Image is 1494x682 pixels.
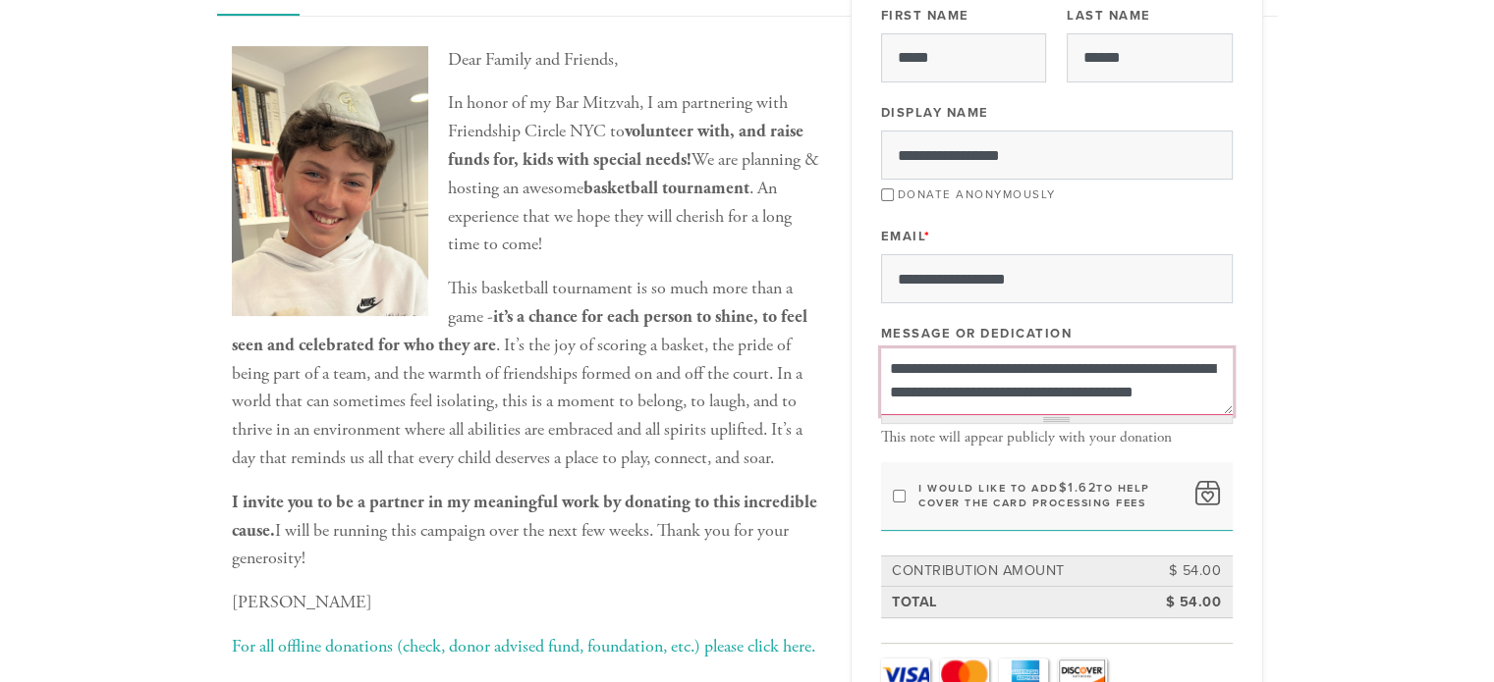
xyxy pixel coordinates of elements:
b: volunteer with, and raise funds for, kids with special needs! [448,120,803,171]
label: Message or dedication [881,325,1073,342]
p: I will be running this campaign over the next few weeks. Thank you for your generosity! [232,489,821,573]
a: For all offline donations (check, donor advised fund, foundation, etc.) please click here. [232,635,815,657]
p: This basketball tournament is so much more than a game - . It’s the joy of scoring a basket, the ... [232,275,821,473]
p: [PERSON_NAME] [232,589,821,617]
p: Dear Family and Friends, [232,46,821,75]
label: Email [881,228,931,245]
td: Contribution Amount [889,557,1135,585]
span: $ [1059,480,1069,496]
td: $ 54.00 [1135,589,1224,616]
label: Last Name [1067,7,1151,25]
td: Total [889,589,1135,616]
span: 1.62 [1068,480,1096,496]
b: it’s a chance for each person to shine, to feel seen and celebrated for who they are [232,305,807,356]
label: Donate Anonymously [898,187,1056,201]
label: I would like to add to help cover the card processing fees [918,481,1183,510]
b: I invite you to be a partner in my meaningful work by donating to this incredible cause. [232,491,817,542]
b: basketball tournament [583,177,749,199]
label: First Name [881,7,969,25]
label: Display Name [881,104,989,122]
td: $ 54.00 [1135,557,1224,585]
p: In honor of my Bar Mitzvah, I am partnering with Friendship Circle NYC to We are planning & hosti... [232,89,821,259]
span: This field is required. [924,229,931,244]
div: This note will appear publicly with your donation [881,429,1233,446]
